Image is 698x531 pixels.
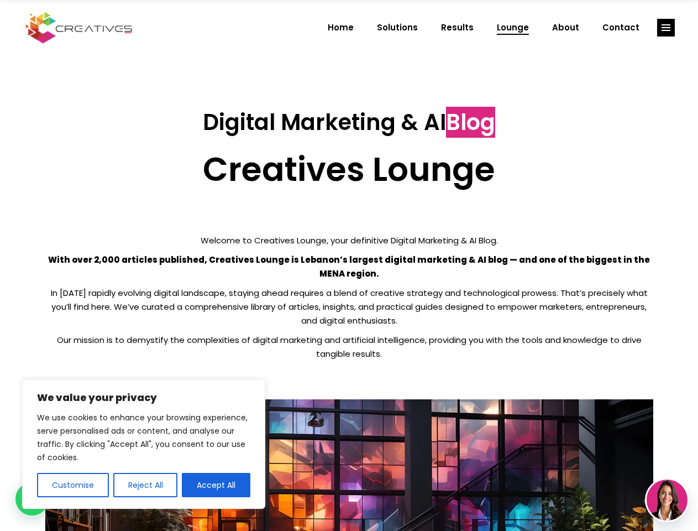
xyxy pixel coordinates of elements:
[591,13,651,42] a: Contact
[22,379,265,509] div: We value your privacy
[540,13,591,42] a: About
[37,411,250,464] p: We use cookies to enhance your browsing experience, serve personalised ads or content, and analys...
[497,13,529,42] span: Lounge
[429,13,485,42] a: Results
[45,233,653,247] p: Welcome to Creatives Lounge, your definitive Digital Marketing & AI Blog.
[37,391,250,404] p: We value your privacy
[15,482,49,516] div: WhatsApp contact
[377,13,418,42] span: Solutions
[45,286,653,327] p: In [DATE] rapidly evolving digital landscape, staying ahead requires a blend of creative strategy...
[316,13,365,42] a: Home
[23,11,135,45] img: Creatives
[113,473,178,497] button: Reject All
[48,254,650,279] strong: With over 2,000 articles published, Creatives Lounge is Lebanon’s largest digital marketing & AI ...
[328,13,354,42] span: Home
[45,149,653,189] h2: Creatives Lounge
[647,480,687,520] img: agent
[485,13,540,42] a: Lounge
[552,13,579,42] span: About
[45,109,653,136] h3: Digital Marketing & AI
[441,13,474,42] span: Results
[37,473,109,497] button: Customise
[182,473,250,497] button: Accept All
[446,107,495,138] span: Blog
[45,333,653,361] p: Our mission is to demystify the complexities of digital marketing and artificial intelligence, pr...
[365,13,429,42] a: Solutions
[657,19,675,37] a: link
[602,13,639,42] span: Contact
